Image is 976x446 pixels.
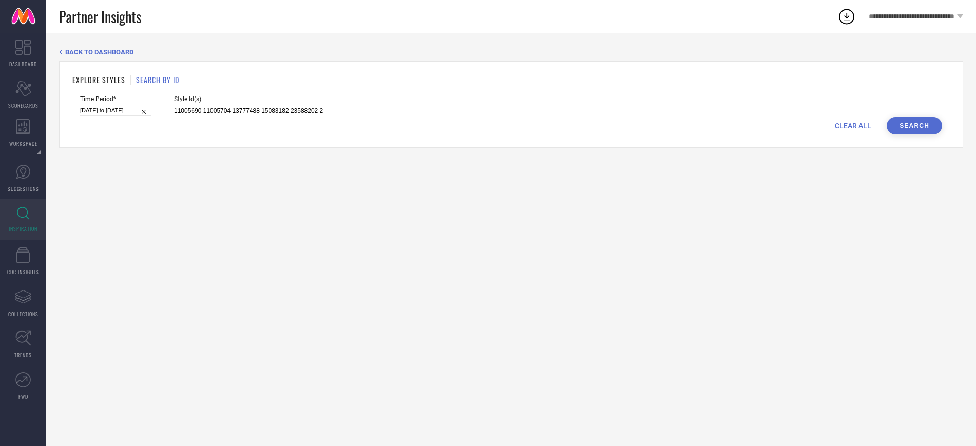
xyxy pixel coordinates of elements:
span: BACK TO DASHBOARD [65,48,133,56]
input: Select time period [80,105,151,116]
span: CLEAR ALL [835,122,871,130]
span: WORKSPACE [9,140,37,147]
span: Time Period* [80,95,151,103]
h1: SEARCH BY ID [136,74,179,85]
button: Search [887,117,942,134]
span: CDC INSIGHTS [7,268,39,276]
div: Open download list [837,7,856,26]
span: Partner Insights [59,6,141,27]
span: SUGGESTIONS [8,185,39,192]
span: FWD [18,393,28,400]
span: COLLECTIONS [8,310,39,318]
div: Back TO Dashboard [59,48,963,56]
span: INSPIRATION [9,225,37,232]
span: Style Id(s) [174,95,323,103]
span: DASHBOARD [9,60,37,68]
h1: EXPLORE STYLES [72,74,125,85]
span: TRENDS [14,351,32,359]
span: SCORECARDS [8,102,39,109]
input: Enter comma separated style ids e.g. 12345, 67890 [174,105,323,117]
